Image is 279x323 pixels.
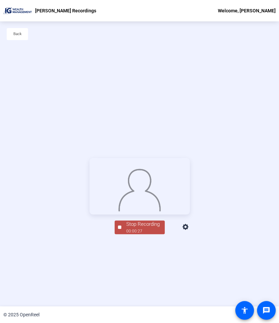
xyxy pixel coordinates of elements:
img: overlay [118,166,161,211]
div: © 2025 OpenReel [3,311,39,318]
div: Welcome, [PERSON_NAME] [218,7,276,15]
mat-icon: accessibility [241,306,249,314]
div: Stop Recording [126,220,160,228]
button: Stop Recording00:00:27 [115,220,165,234]
div: 00:00:27 [126,228,160,234]
button: Back [7,28,28,40]
mat-icon: message [262,306,270,314]
p: [PERSON_NAME] Recordings [35,7,96,15]
img: OpenReel logo [3,7,32,14]
span: Back [13,29,22,39]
